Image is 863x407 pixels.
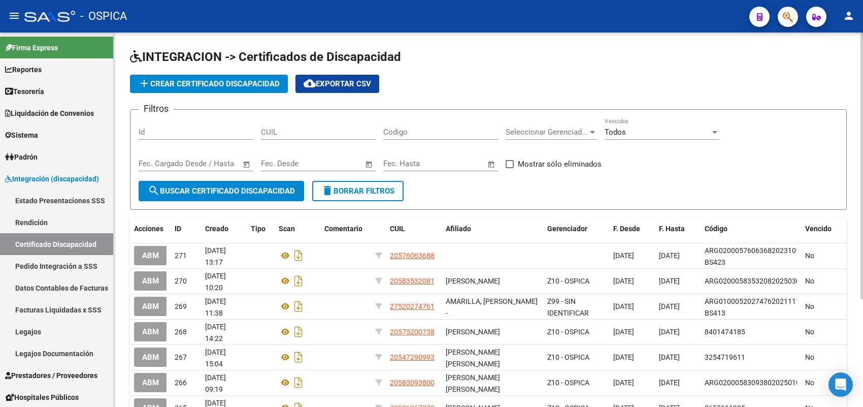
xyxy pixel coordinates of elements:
[5,64,42,75] span: Reportes
[134,348,167,366] button: ABM
[659,328,680,336] span: [DATE]
[613,379,634,387] span: [DATE]
[138,77,150,89] mat-icon: add
[390,379,435,387] span: 20583093800
[142,252,159,261] span: ABM
[659,379,680,387] span: [DATE]
[130,218,171,240] datatable-header-cell: Acciones
[547,328,589,336] span: Z10 - OSPICA
[205,348,226,368] span: [DATE] 15:04
[175,225,181,233] span: ID
[279,225,295,233] span: Scan
[181,159,230,168] input: End date
[320,218,371,240] datatable-header-cell: Comentario
[142,302,159,311] span: ABM
[138,79,280,88] span: Crear Certificado Discapacidad
[134,373,167,392] button: ABM
[139,159,172,168] input: Start date
[547,225,587,233] span: Gerenciador
[425,159,475,168] input: End date
[705,353,745,361] span: 3254719611
[5,130,38,141] span: Sistema
[390,225,405,233] span: CUIL
[446,225,471,233] span: Afiliado
[613,328,634,336] span: [DATE]
[205,373,226,393] span: [DATE] 09:19
[390,277,435,285] span: 20583532081
[547,379,589,387] span: Z10 - OSPICA
[292,374,305,391] i: Descargar documento
[5,86,44,97] span: Tesorería
[295,75,379,93] button: Exportar CSV
[701,218,801,240] datatable-header-cell: Código
[304,77,316,89] mat-icon: cloud_download
[446,297,538,317] span: AMARILLA, [PERSON_NAME] -
[205,225,228,233] span: Creado
[486,159,497,170] button: Open calendar
[506,128,588,137] span: Seleccionar Gerenciador
[518,158,602,170] span: Mostrar sólo eliminados
[801,218,847,240] datatable-header-cell: Vencido
[390,252,435,260] span: 20576063688
[175,379,187,387] span: 266
[659,353,680,361] span: [DATE]
[805,328,814,336] span: No
[175,302,187,310] span: 269
[442,218,543,240] datatable-header-cell: Afiliado
[547,353,589,361] span: Z10 - OSPICA
[613,353,634,361] span: [DATE]
[659,277,680,285] span: [DATE]
[275,218,320,240] datatable-header-cell: Scan
[321,184,334,197] mat-icon: delete
[705,225,727,233] span: Código
[134,225,163,233] span: Acciones
[205,297,226,317] span: [DATE] 11:38
[134,246,167,265] button: ABM
[605,128,626,137] span: Todos
[205,323,226,342] span: [DATE] 14:22
[292,273,305,289] i: Descargar documento
[241,159,253,170] button: Open calendar
[805,277,814,285] span: No
[142,353,159,362] span: ABM
[142,277,159,286] span: ABM
[655,218,701,240] datatable-header-cell: F. Hasta
[805,252,814,260] span: No
[80,5,127,27] span: - OSPICA
[139,181,304,201] button: Buscar Certificado Discapacidad
[5,151,38,163] span: Padrón
[134,297,167,316] button: ABM
[321,186,394,196] span: Borrar Filtros
[312,181,404,201] button: Borrar Filtros
[386,218,442,240] datatable-header-cell: CUIL
[446,348,500,368] span: [PERSON_NAME] [PERSON_NAME]
[805,379,814,387] span: No
[8,10,20,22] mat-icon: menu
[148,186,295,196] span: Buscar Certificado Discapacidad
[247,218,275,240] datatable-header-cell: Tipo
[446,328,500,336] span: [PERSON_NAME]
[171,218,201,240] datatable-header-cell: ID
[705,379,862,387] span: ARG02000583093802025010920280109BUE437
[390,353,435,361] span: 20547290993
[5,370,97,381] span: Prestadores / Proveedores
[324,225,362,233] span: Comentario
[148,184,160,197] mat-icon: search
[142,379,159,388] span: ABM
[659,252,680,260] span: [DATE]
[5,42,58,53] span: Firma Express
[175,328,187,336] span: 268
[292,247,305,264] i: Descargar documento
[292,298,305,315] i: Descargar documento
[613,277,634,285] span: [DATE]
[828,372,853,397] div: Open Intercom Messenger
[5,173,99,184] span: Integración (discapacidad)
[175,353,187,361] span: 267
[446,373,500,393] span: [PERSON_NAME] [PERSON_NAME]
[383,159,416,168] input: Start date
[613,302,634,310] span: [DATE]
[547,297,589,317] span: Z99 - SIN IDENTIFICAR
[613,252,634,260] span: [DATE]
[175,252,187,260] span: 271
[843,10,855,22] mat-icon: person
